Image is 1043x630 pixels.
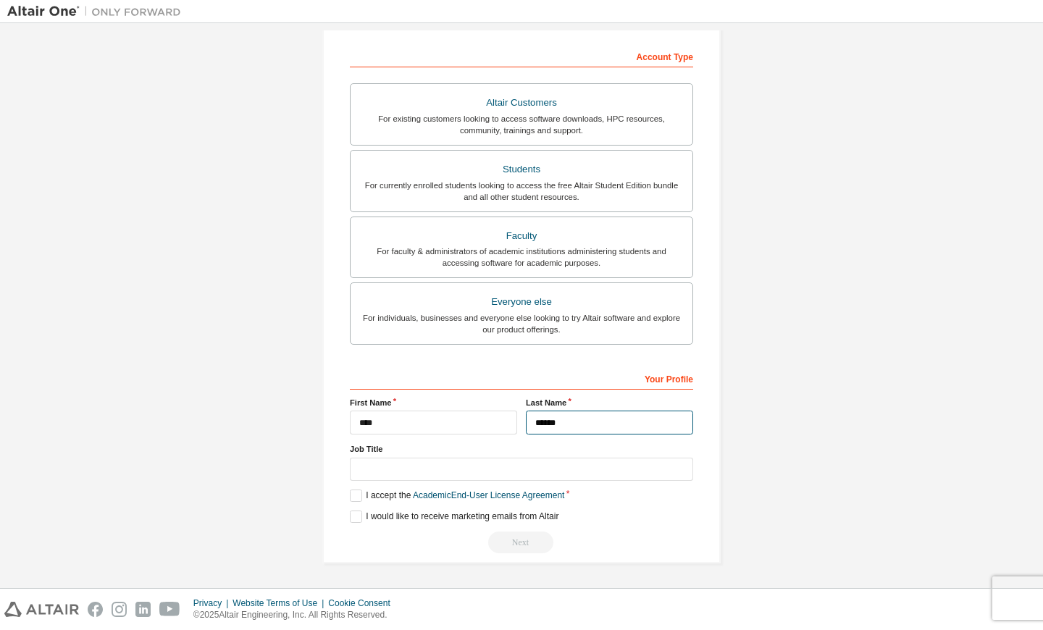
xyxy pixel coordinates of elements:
img: instagram.svg [112,602,127,617]
img: linkedin.svg [135,602,151,617]
div: For existing customers looking to access software downloads, HPC resources, community, trainings ... [359,113,684,136]
div: Privacy [193,597,233,609]
a: Academic End-User License Agreement [413,490,564,500]
div: Cookie Consent [328,597,398,609]
div: Students [359,159,684,180]
label: Last Name [526,397,693,408]
label: Job Title [350,443,693,455]
div: Altair Customers [359,93,684,113]
p: © 2025 Altair Engineering, Inc. All Rights Reserved. [193,609,399,621]
div: For faculty & administrators of academic institutions administering students and accessing softwa... [359,245,684,269]
div: Your Profile [350,366,693,390]
img: facebook.svg [88,602,103,617]
div: Everyone else [359,292,684,312]
div: Account Type [350,44,693,67]
div: Faculty [359,226,684,246]
div: Website Terms of Use [233,597,328,609]
img: Altair One [7,4,188,19]
label: I accept the [350,490,564,502]
img: youtube.svg [159,602,180,617]
div: Read and acccept EULA to continue [350,532,693,553]
div: For individuals, businesses and everyone else looking to try Altair software and explore our prod... [359,312,684,335]
label: First Name [350,397,517,408]
div: For currently enrolled students looking to access the free Altair Student Edition bundle and all ... [359,180,684,203]
label: I would like to receive marketing emails from Altair [350,511,558,523]
img: altair_logo.svg [4,602,79,617]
